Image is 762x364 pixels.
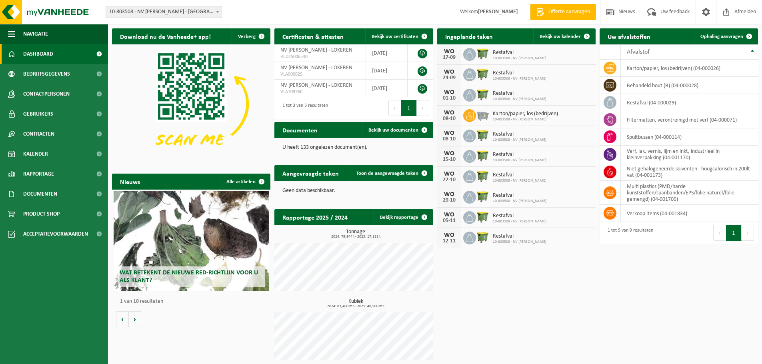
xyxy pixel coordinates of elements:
span: NV [PERSON_NAME] - LOKEREN [280,82,352,88]
td: behandeld hout (B) (04-000028) [621,77,758,94]
a: Ophaling aanvragen [694,28,757,44]
span: Rapportage [23,164,54,184]
span: VLA900029 [280,71,360,78]
h2: Rapportage 2025 / 2024 [274,209,356,225]
img: WB-1100-HPE-GN-50 [476,128,490,142]
span: Wat betekent de nieuwe RED-richtlijn voor u als klant? [120,270,258,284]
span: Restafval [493,50,546,56]
td: filtermatten, verontreinigd met verf (04-000071) [621,111,758,128]
h2: Aangevraagde taken [274,165,347,181]
a: Toon de aangevraagde taken [350,165,432,181]
div: 1 tot 9 van 9 resultaten [604,224,653,242]
span: Navigatie [23,24,48,44]
button: Previous [713,225,726,241]
div: WO [441,130,457,136]
a: Bekijk uw certificaten [365,28,432,44]
span: Restafval [493,131,546,138]
button: Verberg [232,28,270,44]
td: [DATE] [366,80,408,97]
span: Ophaling aanvragen [700,34,743,39]
td: [DATE] [366,62,408,80]
div: 08-10 [441,136,457,142]
button: 1 [401,100,417,116]
h3: Tonnage [278,229,433,239]
div: WO [441,150,457,157]
button: 1 [726,225,742,241]
img: WB-1100-HPE-GN-50 [476,190,490,203]
img: WB-1100-HPE-GN-50 [476,210,490,224]
span: Product Shop [23,204,60,224]
span: 10-803508 - NV ANDRE DE WITTE - LOKEREN [106,6,222,18]
span: Restafval [493,172,546,178]
div: WO [441,212,457,218]
div: WO [441,232,457,238]
td: karton/papier, los (bedrijven) (04-000026) [621,60,758,77]
div: 05-11 [441,218,457,224]
img: WB-1100-HPE-GN-50 [476,47,490,60]
span: 2024: 79,944 t - 2025: 17,181 t [278,235,433,239]
span: Afvalstof [627,49,650,55]
span: Bekijk uw kalender [540,34,581,39]
span: NV [PERSON_NAME] - LOKEREN [280,47,352,53]
span: Restafval [493,233,546,240]
span: 10-803508 - NV [PERSON_NAME] [493,138,546,142]
span: RED25006540 [280,54,360,60]
div: WO [441,171,457,177]
a: Wat betekent de nieuwe RED-richtlijn voor u als klant? [114,191,269,291]
td: niet gehalogeneerde solventen - hoogcalorisch in 200lt-vat (04-001173) [621,163,758,181]
img: WB-1100-HPE-GN-50 [476,169,490,183]
div: 08-10 [441,116,457,122]
a: Alle artikelen [220,174,270,190]
span: Acceptatievoorwaarden [23,224,88,244]
div: 12-11 [441,238,457,244]
td: restafval (04-000029) [621,94,758,111]
h2: Uw afvalstoffen [600,28,658,44]
span: Restafval [493,90,546,97]
span: 10-803508 - NV [PERSON_NAME] [493,240,546,244]
div: 29-10 [441,198,457,203]
div: 24-09 [441,75,457,81]
span: Documenten [23,184,57,204]
span: 10-803508 - NV [PERSON_NAME] [493,97,546,102]
span: Restafval [493,70,546,76]
div: WO [441,191,457,198]
td: verkoop items (04-001834) [621,205,758,222]
img: Download de VHEPlus App [112,44,270,163]
div: WO [441,69,457,75]
span: 10-803508 - NV [PERSON_NAME] [493,76,546,81]
span: 10-803508 - NV [PERSON_NAME] [493,178,546,183]
div: 22-10 [441,177,457,183]
span: NV [PERSON_NAME] - LOKEREN [280,65,352,71]
div: 1 tot 3 van 3 resultaten [278,99,328,117]
img: WB-1100-HPE-GN-50 [476,67,490,81]
button: Vorige [116,311,129,327]
td: multi plastics (PMD/harde kunststoffen/spanbanden/EPS/folie naturel/folie gemengd) (04-001700) [621,181,758,205]
span: Offerte aanvragen [546,8,592,16]
p: Geen data beschikbaar. [282,188,425,194]
strong: [PERSON_NAME] [478,9,518,15]
span: Contracten [23,124,54,144]
td: verf, lak, vernis, lijm en inkt, industrieel in kleinverpakking (04-001170) [621,146,758,163]
h2: Ingeplande taken [437,28,501,44]
span: Gebruikers [23,104,53,124]
h3: Kubiek [278,299,433,308]
div: WO [441,89,457,96]
iframe: chat widget [4,346,134,364]
h2: Documenten [274,122,326,138]
td: spuitbussen (04-000114) [621,128,758,146]
span: Bekijk uw certificaten [372,34,418,39]
span: Restafval [493,192,546,199]
span: 2024: 83,400 m3 - 2025: 48,900 m3 [278,304,433,308]
button: Previous [388,100,401,116]
div: WO [441,48,457,55]
span: VLA703760 [280,89,360,95]
span: Restafval [493,213,546,219]
h2: Certificaten & attesten [274,28,352,44]
span: Dashboard [23,44,53,64]
span: Kalender [23,144,48,164]
h2: Nieuws [112,174,148,189]
div: 17-09 [441,55,457,60]
a: Offerte aanvragen [530,4,596,20]
button: Volgende [129,311,141,327]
